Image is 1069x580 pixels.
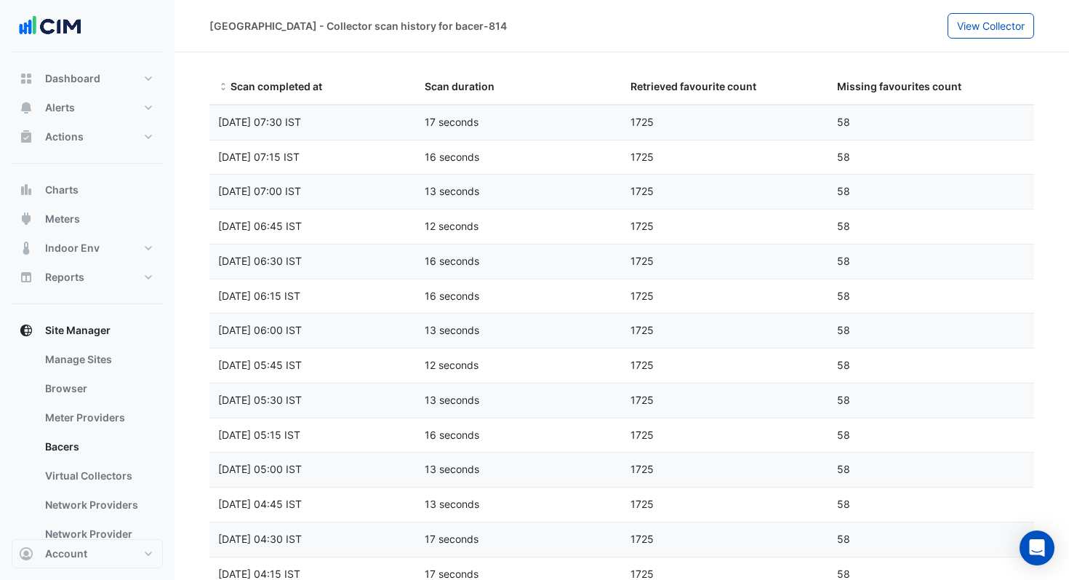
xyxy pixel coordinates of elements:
[837,359,850,371] span: 58
[45,547,87,561] span: Account
[630,324,654,336] span: 1725
[45,100,75,115] span: Alerts
[416,496,622,513] div: 13 seconds
[630,568,654,580] span: 1725
[218,429,300,441] span: Tue 07-Oct-2025 05:15 BST
[630,498,654,510] span: 1725
[416,531,622,548] div: 17 seconds
[416,322,622,339] div: 13 seconds
[19,183,33,197] app-icon: Charts
[837,463,850,475] span: 58
[19,130,33,144] app-icon: Actions
[416,357,622,374] div: 12 seconds
[218,359,302,371] span: Tue 07-Oct-2025 05:45 BST
[837,185,850,197] span: 58
[12,204,163,234] button: Meters
[33,345,163,374] a: Manage Sites
[630,116,654,128] span: 1725
[630,533,654,545] span: 1725
[19,270,33,285] app-icon: Reports
[416,288,622,305] div: 16 seconds
[33,461,163,490] a: Virtual Collectors
[33,432,163,461] a: Bacers
[416,392,622,409] div: 13 seconds
[218,185,301,197] span: Tue 07-Oct-2025 07:00 BST
[12,316,163,345] button: Site Manager
[45,323,111,338] span: Site Manager
[12,234,163,263] button: Indoor Env
[630,429,654,441] span: 1725
[630,220,654,232] span: 1725
[1020,531,1054,565] div: Open Intercom Messenger
[33,403,163,432] a: Meter Providers
[209,18,507,33] div: [GEOGRAPHIC_DATA] - Collector scan history for bacer-814
[19,241,33,255] app-icon: Indoor Env
[12,64,163,93] button: Dashboard
[416,218,622,235] div: 12 seconds
[218,568,300,580] span: Tue 07-Oct-2025 04:15 BST
[12,93,163,122] button: Alerts
[19,71,33,86] app-icon: Dashboard
[231,80,322,92] span: Scan completed at
[45,183,79,197] span: Charts
[837,151,850,163] span: 58
[12,175,163,204] button: Charts
[957,20,1025,32] span: View Collector
[837,568,850,580] span: 58
[45,270,84,285] span: Reports
[33,520,163,563] a: Network Provider Plans
[12,539,163,568] button: Account
[630,80,756,92] span: Retrieved favourite count
[837,80,961,92] span: Missing favourites count
[948,13,1034,39] button: View Collector
[218,220,302,232] span: Tue 07-Oct-2025 06:45 BST
[218,533,302,545] span: Tue 07-Oct-2025 04:30 BST
[425,80,495,92] span: Scan duration
[12,122,163,151] button: Actions
[218,324,302,336] span: Tue 07-Oct-2025 06:00 BST
[33,374,163,403] a: Browser
[218,151,300,163] span: Tue 07-Oct-2025 07:15 BST
[837,429,850,441] span: 58
[33,490,163,520] a: Network Providers
[837,533,850,545] span: 58
[630,394,654,406] span: 1725
[837,498,850,510] span: 58
[416,183,622,200] div: 13 seconds
[837,255,850,267] span: 58
[45,212,80,226] span: Meters
[630,255,654,267] span: 1725
[45,71,100,86] span: Dashboard
[837,116,850,128] span: 58
[416,461,622,478] div: 13 seconds
[416,427,622,444] div: 16 seconds
[218,116,301,128] span: Tue 07-Oct-2025 07:30 BST
[630,151,654,163] span: 1725
[17,12,83,41] img: Company Logo
[837,220,850,232] span: 58
[218,498,302,510] span: Tue 07-Oct-2025 04:45 BST
[837,324,850,336] span: 58
[45,130,84,144] span: Actions
[630,290,654,302] span: 1725
[837,394,850,406] span: 58
[416,149,622,166] div: 16 seconds
[416,114,622,131] div: 17 seconds
[12,263,163,292] button: Reports
[19,212,33,226] app-icon: Meters
[630,463,654,475] span: 1725
[630,359,654,371] span: 1725
[19,100,33,115] app-icon: Alerts
[837,290,850,302] span: 58
[416,253,622,270] div: 16 seconds
[218,394,302,406] span: Tue 07-Oct-2025 05:30 BST
[19,323,33,338] app-icon: Site Manager
[218,290,300,302] span: Tue 07-Oct-2025 06:15 BST
[630,185,654,197] span: 1725
[218,255,302,267] span: Tue 07-Oct-2025 06:30 BST
[218,82,228,93] span: Scan completed at
[45,241,100,255] span: Indoor Env
[218,463,302,475] span: Tue 07-Oct-2025 05:00 BST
